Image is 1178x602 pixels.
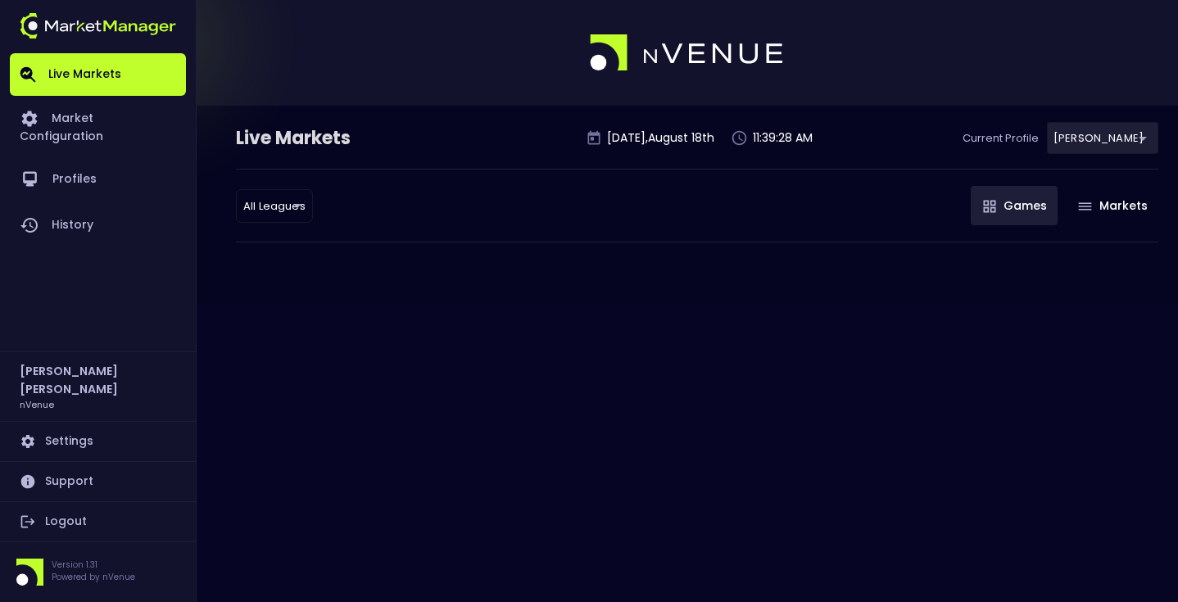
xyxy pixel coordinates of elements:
[20,398,54,410] h3: nVenue
[52,559,135,571] p: Version 1.31
[1078,202,1092,210] img: gameIcon
[10,156,186,202] a: Profiles
[10,462,186,501] a: Support
[983,200,996,213] img: gameIcon
[10,202,186,248] a: History
[10,422,186,461] a: Settings
[52,571,135,583] p: Powered by nVenue
[753,129,813,147] p: 11:39:28 AM
[236,189,313,223] div: [PERSON_NAME]
[1066,186,1158,225] button: Markets
[236,125,436,152] div: Live Markets
[20,362,176,398] h2: [PERSON_NAME] [PERSON_NAME]
[1047,122,1158,154] div: [PERSON_NAME]
[963,130,1039,147] p: Current Profile
[20,13,176,38] img: logo
[10,502,186,541] a: Logout
[971,186,1058,225] button: Games
[590,34,785,72] img: logo
[10,559,186,586] div: Version 1.31Powered by nVenue
[607,129,714,147] p: [DATE] , August 18 th
[10,53,186,96] a: Live Markets
[10,96,186,156] a: Market Configuration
